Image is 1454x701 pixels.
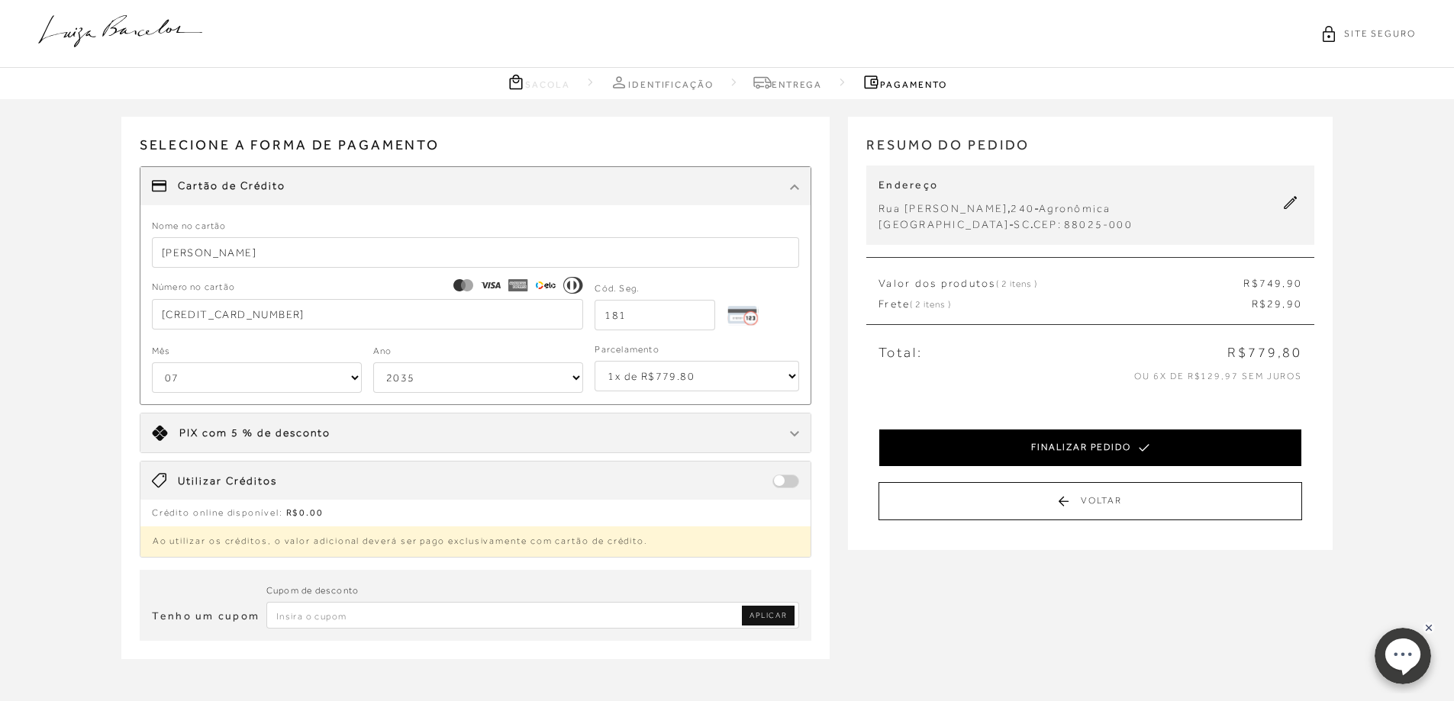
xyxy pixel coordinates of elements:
[750,610,787,621] span: APLICAR
[879,218,1009,230] span: [GEOGRAPHIC_DATA]
[373,344,392,359] label: Ano
[753,72,822,92] a: Entrega
[286,507,324,518] span: R$0.00
[879,297,951,312] span: Frete
[862,72,946,92] a: Pagamento
[1134,371,1302,381] span: ou 6x de R$129,97 sem juros
[1039,202,1111,214] span: Agronômica
[879,201,1133,217] div: , -
[152,237,800,268] input: Ex. João S Silva
[140,526,811,557] p: Ao utilizar os créditos, o valor adicional deverá ser pago exclusivamente com cartão de crédito.
[152,280,235,294] span: Número no cartão
[910,299,951,310] span: ( 2 itens )
[1282,277,1302,289] span: ,90
[879,276,1036,291] span: Valor dos produtos
[1014,218,1030,230] span: SC
[1227,343,1302,362] span: R$779,80
[879,343,922,362] span: Total:
[1011,202,1034,214] span: 240
[879,217,1133,233] div: - .
[790,431,799,437] img: chevron
[610,72,714,92] a: Identificação
[1243,277,1259,289] span: R$
[507,72,570,92] a: Sacola
[1033,218,1062,230] span: CEP:
[152,344,171,359] label: Mês
[879,202,1007,214] span: Rua [PERSON_NAME]
[1064,218,1133,230] span: 88025-000
[1267,297,1282,310] span: 29
[1282,297,1302,310] span: ,90
[879,178,1133,193] p: Endereço
[595,342,659,357] label: Parcelamento
[266,602,800,629] input: Inserir Código da Promoção
[152,609,260,624] h3: Tenho um cupom
[879,482,1302,520] button: Voltar
[202,426,330,439] span: com 5 % de desconto
[1259,277,1283,289] span: 749
[178,474,277,489] span: Utilizar Créditos
[179,426,198,439] span: PIX
[996,278,1037,289] span: ( 2 itens )
[152,299,584,330] input: 0000 0000 0000 0000
[595,300,715,330] input: 000
[1252,297,1267,310] span: R$
[742,606,795,625] a: Aplicar Código
[1344,27,1416,40] span: SITE SEGURO
[866,135,1314,166] h2: RESUMO DO PEDIDO
[178,178,285,194] span: Cartão de Crédito
[140,135,812,166] span: Selecione a forma de pagamento
[266,584,359,598] label: Cupom de desconto
[790,184,799,190] img: chevron
[152,219,227,233] label: Nome no cartão
[152,507,283,518] span: Crédito online disponível:
[879,429,1302,467] button: FINALIZAR PEDIDO
[595,281,640,296] label: Cód. Seg.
